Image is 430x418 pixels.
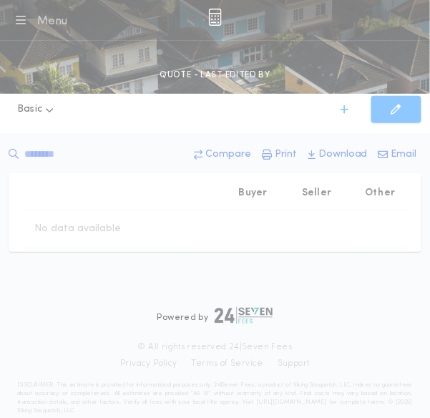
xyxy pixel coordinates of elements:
[391,147,417,162] p: Email
[275,147,297,162] p: Print
[256,400,327,406] a: [URL][DOMAIN_NAME]
[302,186,332,200] p: Seller
[278,359,310,370] a: Support
[366,186,396,200] p: Other
[215,307,273,324] img: logo
[37,13,68,30] div: Menu
[192,359,263,370] a: Terms of Service
[23,210,132,248] td: No data available
[120,359,177,370] a: Privacy Policy
[17,381,413,416] p: DISCLAIMER: This estimate is provided for informational purposes only. 24|Seven Fees, a product o...
[318,147,368,162] p: Download
[17,87,54,132] button: Basic
[208,9,222,26] img: img
[17,341,413,353] p: © All rights reserved. 24|Seven Fees
[157,307,273,324] div: Powered by
[258,142,301,167] button: Print
[374,142,421,167] button: Email
[17,102,42,117] span: Basic
[239,186,268,200] p: Buyer
[205,147,251,162] p: Compare
[160,68,270,82] p: QUOTE - LAST EDITED BY
[303,142,372,167] button: Download
[190,142,255,167] button: Compare
[11,10,68,30] button: Menu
